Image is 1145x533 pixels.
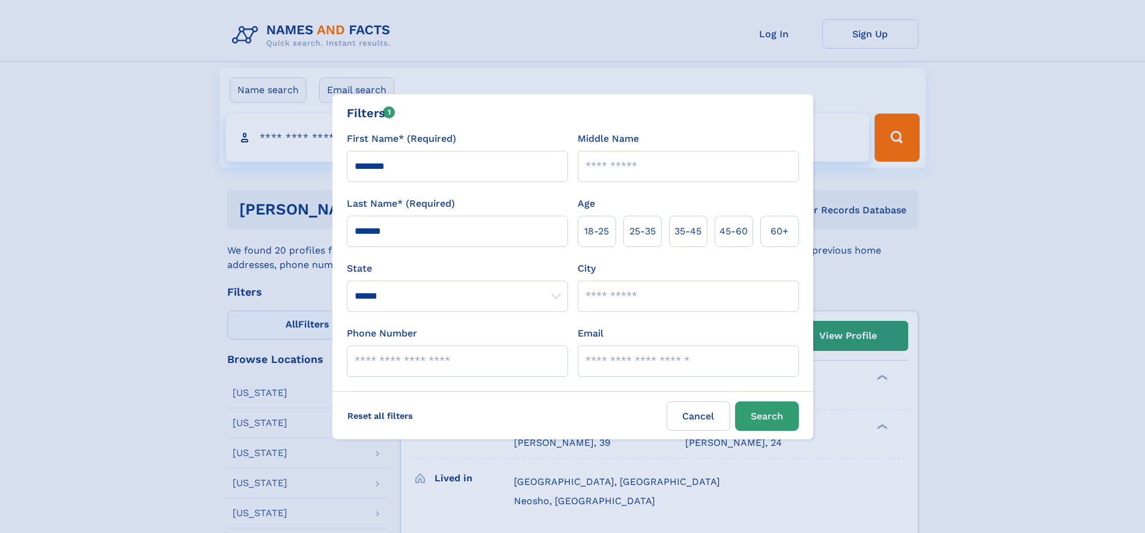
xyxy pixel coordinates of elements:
[340,401,421,430] label: Reset all filters
[347,261,568,276] label: State
[347,326,417,341] label: Phone Number
[719,224,748,239] span: 45‑60
[674,224,701,239] span: 35‑45
[578,261,596,276] label: City
[735,401,799,431] button: Search
[578,326,603,341] label: Email
[667,401,730,431] label: Cancel
[578,132,639,146] label: Middle Name
[347,196,455,211] label: Last Name* (Required)
[629,224,656,239] span: 25‑35
[347,104,395,122] div: Filters
[771,224,789,239] span: 60+
[584,224,609,239] span: 18‑25
[578,196,595,211] label: Age
[347,132,456,146] label: First Name* (Required)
